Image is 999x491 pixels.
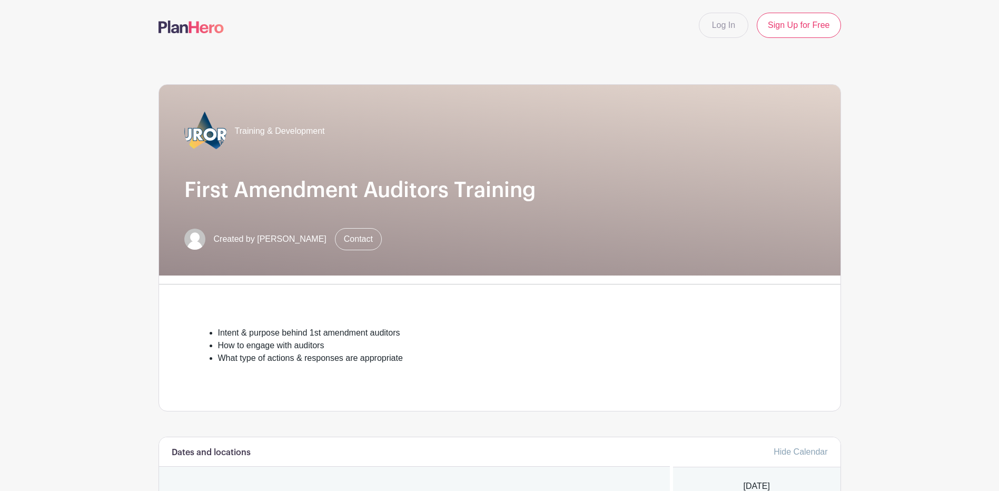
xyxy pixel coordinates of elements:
a: Contact [335,228,382,250]
a: Hide Calendar [774,447,827,456]
img: default-ce2991bfa6775e67f084385cd625a349d9dcbb7a52a09fb2fda1e96e2d18dcdb.png [184,229,205,250]
img: logo-507f7623f17ff9eddc593b1ce0a138ce2505c220e1c5a4e2b4648c50719b7d32.svg [159,21,224,33]
span: Training & Development [235,125,325,138]
h1: First Amendment Auditors Training [184,178,815,203]
span: Created by [PERSON_NAME] [214,233,327,246]
img: 2023_COA_Horiz_Logo_PMS_BlueStroke%204.png [184,110,226,152]
li: Intent & purpose behind 1st amendment auditors [218,327,790,339]
li: What type of actions & responses are appropriate [218,352,790,365]
h6: Dates and locations [172,448,251,458]
a: Log In [699,13,748,38]
a: Sign Up for Free [757,13,840,38]
li: How to engage with auditors [218,339,790,352]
